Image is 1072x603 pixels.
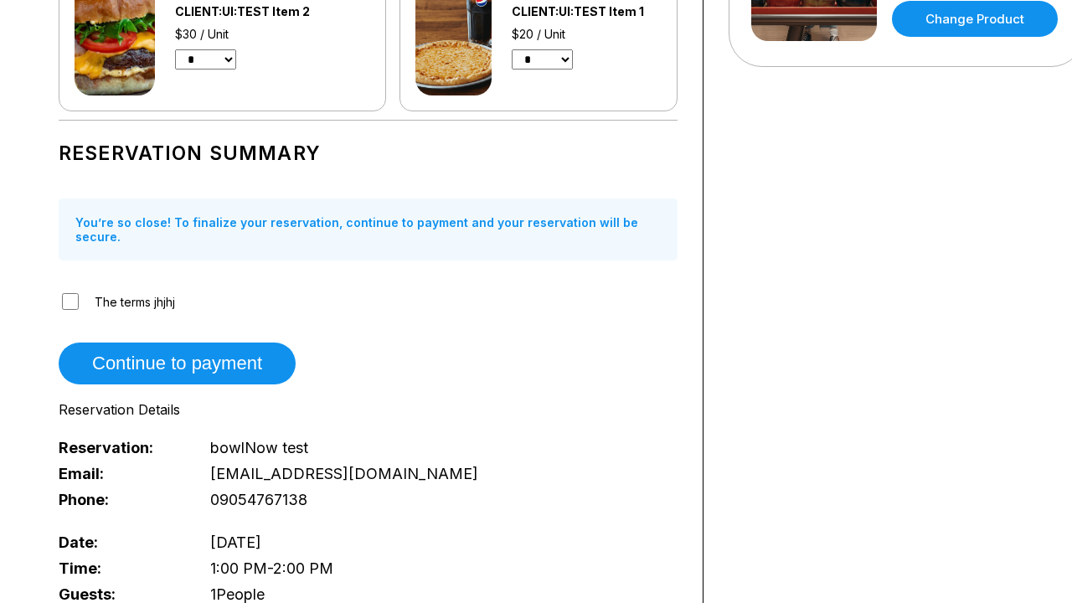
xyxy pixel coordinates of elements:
[59,343,296,384] button: Continue to payment
[59,142,678,165] h1: Reservation Summary
[59,439,183,456] span: Reservation:
[512,27,662,41] div: $20 / Unit
[175,4,355,18] div: CLIENT:UI:TEST Item 2
[892,1,1058,37] a: Change Product
[210,465,478,482] span: [EMAIL_ADDRESS][DOMAIN_NAME]
[512,4,662,18] div: CLIENT:UI:TEST Item 1
[59,401,678,418] div: Reservation Details
[210,491,307,508] span: 09054767138
[210,439,308,456] span: bowlNow test
[59,533,183,551] span: Date:
[210,533,261,551] span: [DATE]
[59,198,678,260] div: You’re so close! To finalize your reservation, continue to payment and your reservation will be s...
[59,491,183,508] span: Phone:
[59,465,183,482] span: Email:
[210,585,265,603] span: 1 People
[59,585,183,603] span: Guests:
[210,559,333,577] span: 1:00 PM - 2:00 PM
[59,559,183,577] span: Time:
[95,295,175,309] span: The terms jhjhj
[175,27,355,41] div: $30 / Unit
